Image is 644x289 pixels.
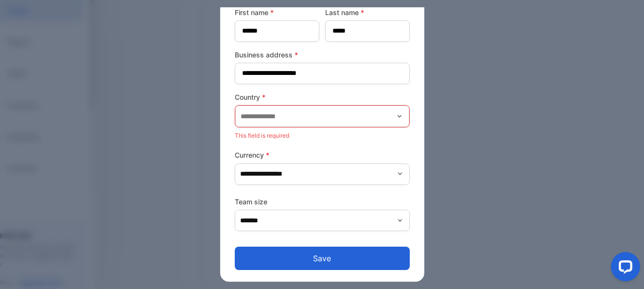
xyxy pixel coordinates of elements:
[235,129,410,142] p: This field is required
[235,247,410,270] button: Save
[235,7,319,18] label: First name
[235,50,410,60] label: Business address
[235,92,410,102] label: Country
[325,7,410,18] label: Last name
[235,197,410,207] label: Team size
[235,150,410,160] label: Currency
[603,248,644,289] iframe: LiveChat chat widget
